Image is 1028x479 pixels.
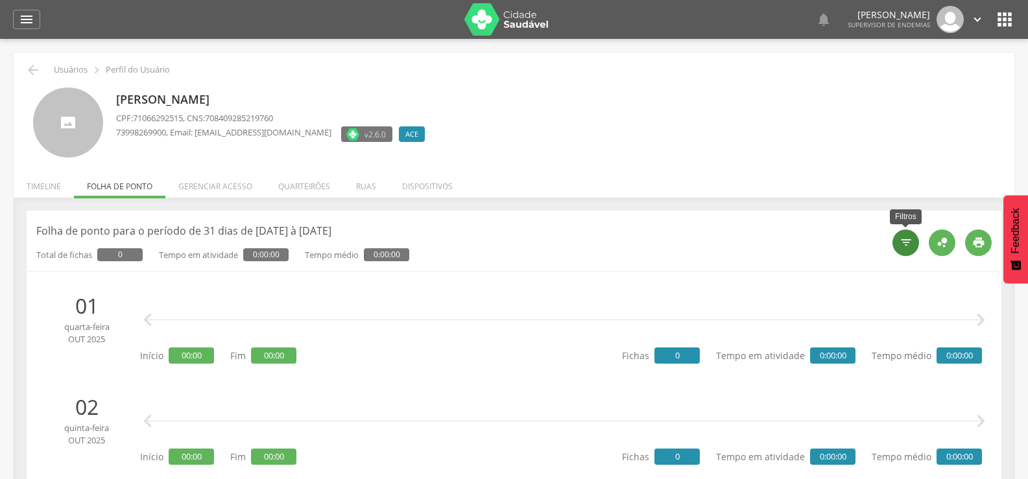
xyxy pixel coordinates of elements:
a:  [816,6,831,33]
div: Filtros [890,209,922,224]
p: Fim [230,347,296,364]
p: , Email: [EMAIL_ADDRESS][DOMAIN_NAME] [116,126,331,139]
span: 0:00:00 [243,248,289,261]
p: Folha de ponto para o período de 31 dias de [DATE] à [DATE] [36,224,883,239]
li: Timeline [14,168,74,198]
p: Início [140,449,214,465]
i:  [970,12,985,27]
i:  [935,235,950,250]
span: 708409285219760 [205,112,273,124]
span: 71066292515 [133,112,183,124]
li: Quarteirões [265,168,343,198]
span: 73998269900 [116,126,166,138]
p: Perfil do Usuário [106,65,170,75]
span: 0 [654,347,700,364]
i:  [816,12,831,27]
p: [PERSON_NAME] [116,91,431,108]
p: Tempo em atividade [716,449,855,465]
li: Gerenciar acesso [165,168,265,198]
span: Supervisor de Endemias [848,20,930,29]
li: Ruas [343,168,389,198]
p: Início [140,347,214,364]
span: Feedback [1010,208,1022,253]
p: Tempo médio [872,347,982,364]
p: Tempo médio [305,248,409,261]
p: [PERSON_NAME] [848,10,930,19]
span: 00:00 [169,347,214,364]
span: 0:00:00 [937,449,982,465]
li: Dispositivos [389,168,466,198]
span: 0 [654,449,700,465]
span: 00:00 [251,449,296,465]
span: out 2025 [43,333,130,345]
i:  [968,408,994,434]
i:  [19,12,34,27]
i:  [994,9,1015,30]
span: 00:00 [251,347,296,364]
a:  [13,10,40,29]
i:  [135,307,161,333]
p: Tempo médio [872,449,982,465]
p: 02 [43,392,130,422]
p: Total de fichas [36,248,143,261]
i:  [25,62,41,78]
p: 01 [43,291,130,321]
p: Tempo em atividade [159,248,289,261]
span: quarta-feira [43,321,130,333]
span: ACE [405,129,418,139]
button: Feedback - Mostrar pesquisa [1003,195,1028,283]
p: Tempo em atividade [716,347,855,364]
i:  [135,408,161,434]
i:  [900,236,913,249]
span: 0:00:00 [364,248,409,261]
span: out 2025 [43,434,130,447]
i:  [972,236,985,249]
span: 0 [97,248,143,261]
span: v2.6.0 [365,128,386,141]
span: 0:00:00 [810,347,855,364]
p: Fichas [622,449,700,465]
p: Usuários [54,65,88,75]
i:  [968,307,994,333]
p: Fichas [622,347,700,364]
span: 00:00 [169,449,214,465]
i:  [90,63,104,77]
span: quinta-feira [43,422,130,434]
p: CPF: , CNS: [116,112,431,124]
span: 0:00:00 [810,449,855,465]
p: Fim [230,449,296,465]
a:  [970,6,985,33]
span: 0:00:00 [937,347,982,364]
